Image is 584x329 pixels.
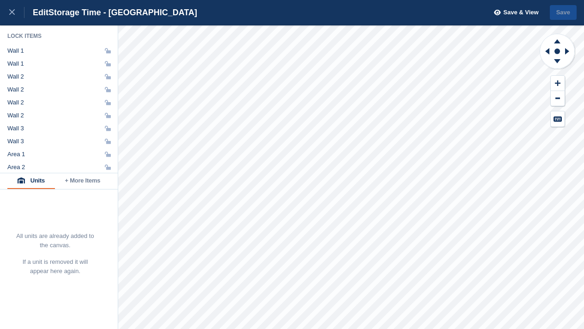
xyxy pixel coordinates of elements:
[7,112,24,119] div: Wall 2
[16,257,95,276] p: If a unit is removed it will appear here again.
[7,173,55,189] button: Units
[55,173,110,189] button: + More Items
[489,5,539,20] button: Save & View
[551,91,565,106] button: Zoom Out
[550,5,577,20] button: Save
[7,138,24,145] div: Wall 3
[7,73,24,80] div: Wall 2
[7,164,25,171] div: Area 2
[503,8,538,17] span: Save & View
[551,111,565,127] button: Keyboard Shortcuts
[7,99,24,106] div: Wall 2
[7,125,24,132] div: Wall 3
[7,47,24,55] div: Wall 1
[551,76,565,91] button: Zoom In
[24,7,197,18] div: Edit Storage Time - [GEOGRAPHIC_DATA]
[7,151,25,158] div: Area 1
[7,86,24,93] div: Wall 2
[7,32,111,40] div: Lock Items
[16,232,95,250] p: All units are already added to the canvas.
[7,60,24,67] div: Wall 1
